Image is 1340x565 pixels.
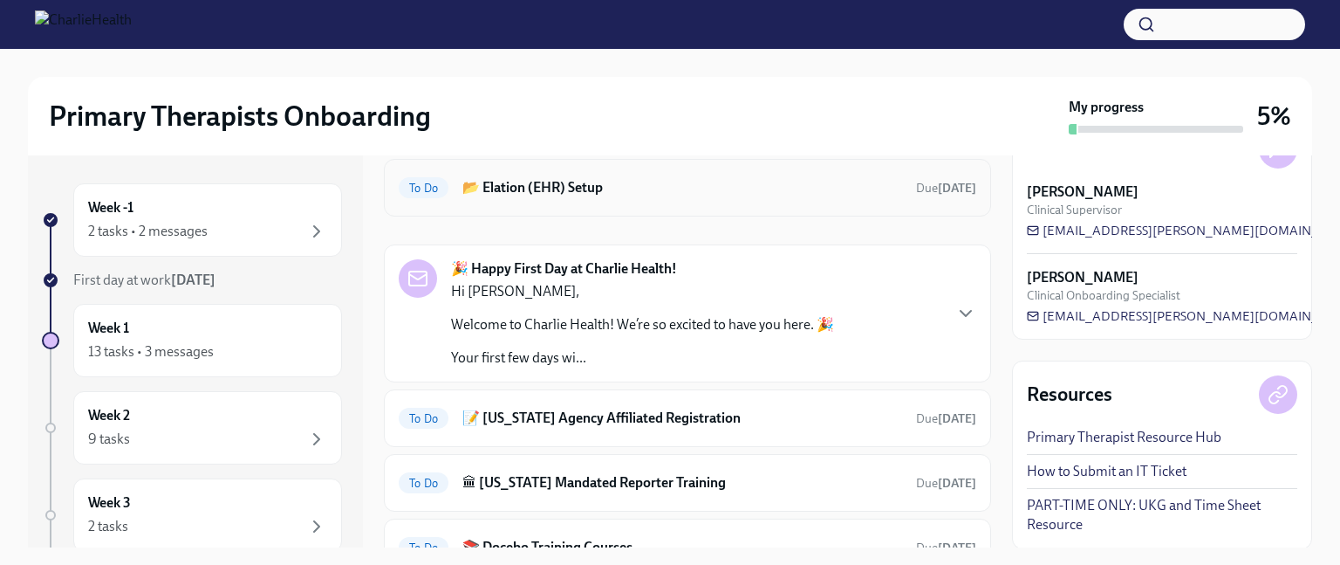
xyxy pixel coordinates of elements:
[42,304,342,377] a: Week 113 tasks • 3 messages
[938,476,976,491] strong: [DATE]
[399,541,448,555] span: To Do
[462,538,902,557] h6: 📚 Docebo Training Courses
[42,391,342,465] a: Week 29 tasks
[399,469,976,497] a: To Do🏛 [US_STATE] Mandated Reporter TrainingDue[DATE]
[88,342,214,362] div: 13 tasks • 3 messages
[916,411,976,426] span: Due
[42,183,342,257] a: Week -12 tasks • 2 messages
[916,181,976,196] span: Due
[35,10,132,38] img: CharlieHealth
[399,404,976,432] a: To Do📝 [US_STATE] Agency Affiliated RegistrationDue[DATE]
[1027,382,1112,408] h4: Resources
[42,479,342,552] a: Week 32 tasks
[88,198,133,217] h6: Week -1
[399,534,976,562] a: To Do📚 Docebo Training CoursesDue[DATE]
[88,430,130,449] div: 9 tasks
[1069,98,1144,117] strong: My progress
[88,222,208,241] div: 2 tasks • 2 messages
[916,475,976,492] span: August 22nd, 2025 10:00
[451,315,834,334] p: Welcome to Charlie Health! We’re so excited to have you here. 🎉
[462,178,902,197] h6: 📂 Elation (EHR) Setup
[42,271,342,290] a: First day at work[DATE]
[1027,428,1221,447] a: Primary Therapist Resource Hub
[1027,462,1186,481] a: How to Submit an IT Ticket
[1027,183,1138,202] strong: [PERSON_NAME]
[451,348,834,368] p: Your first few days wi...
[1027,287,1180,304] span: Clinical Onboarding Specialist
[916,180,976,196] span: August 15th, 2025 10:00
[462,409,902,428] h6: 📝 [US_STATE] Agency Affiliated Registration
[462,473,902,493] h6: 🏛 [US_STATE] Mandated Reporter Training
[916,410,976,427] span: August 18th, 2025 10:00
[399,412,448,425] span: To Do
[938,181,976,196] strong: [DATE]
[938,541,976,555] strong: [DATE]
[916,476,976,491] span: Due
[1257,100,1291,132] h3: 5%
[1027,496,1297,534] a: PART-TIME ONLY: UKG and Time Sheet Resource
[451,282,834,301] p: Hi [PERSON_NAME],
[73,272,215,288] span: First day at work
[938,411,976,426] strong: [DATE]
[88,319,129,338] h6: Week 1
[88,406,130,425] h6: Week 2
[399,174,976,202] a: To Do📂 Elation (EHR) SetupDue[DATE]
[1027,202,1122,218] span: Clinical Supervisor
[399,477,448,490] span: To Do
[916,540,976,556] span: August 26th, 2025 10:00
[88,517,128,536] div: 2 tasks
[88,493,131,513] h6: Week 3
[171,272,215,288] strong: [DATE]
[49,99,431,134] h2: Primary Therapists Onboarding
[399,182,448,195] span: To Do
[916,541,976,555] span: Due
[451,259,677,279] strong: 🎉 Happy First Day at Charlie Health!
[1027,268,1138,287] strong: [PERSON_NAME]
